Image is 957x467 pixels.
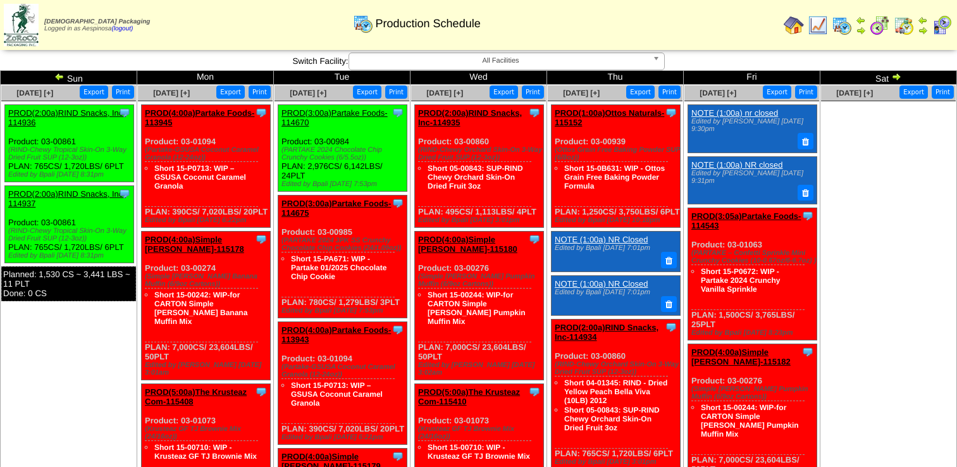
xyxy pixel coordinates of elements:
[661,252,677,268] button: Delete Note
[626,85,655,99] button: Export
[932,85,954,99] button: Print
[701,403,799,439] a: Short 15-00244: WIP-for CARTON Simple [PERSON_NAME] Pumpkin Muffin Mix
[555,323,658,342] a: PROD(2:00a)RIND Snacks, Inc-114934
[8,227,133,242] div: (RIND-Chewy Tropical Skin-On 3-Way Dried Fruit SUP (12-3oz))
[392,106,404,119] img: Tooltip
[8,108,126,127] a: PROD(2:00a)RIND Snacks, Inc-114936
[832,15,852,35] img: calendarprod.gif
[154,290,247,326] a: Short 15-00242: WIP-for CARTON Simple [PERSON_NAME] Banana Muffin Mix
[555,146,680,161] div: (Ottos Grain Free Baking Powder SUP (6/8oz))
[418,387,520,406] a: PROD(5:00a)The Krusteaz Com-115410
[278,322,407,445] div: Product: 03-01094 PLAN: 390CS / 7,020LBS / 20PLT
[564,164,665,190] a: Short 15-0B631: WIP - Ottos Grain Free Baking Powder Formula
[691,249,817,265] div: (PARTAKE – Confetti Sprinkle Mini Crunchy Cookies (10-0.67oz/6-6.7oz) )
[691,160,783,170] a: NOTE (1:00a) NR closed
[145,387,247,406] a: PROD(5:00a)The Krusteaz Com-115408
[142,105,271,228] div: Product: 03-01094 PLAN: 390CS / 7,020LBS / 20PLT
[418,273,543,288] div: (Simple [PERSON_NAME] Pumpkin Muffin (6/9oz Cartons))
[278,105,407,192] div: Product: 03-00984 PLAN: 2,976CS / 6,142LBS / 24PLT
[255,233,268,246] img: Tooltip
[118,106,131,119] img: Tooltip
[795,85,817,99] button: Print
[281,108,388,127] a: PROD(3:00a)Partake Foods-114670
[255,385,268,398] img: Tooltip
[700,89,736,97] a: [DATE] [+]
[836,89,873,97] a: [DATE] [+]
[145,273,270,288] div: (Simple [PERSON_NAME] Banana Muffin (6/9oz Cartons))
[555,279,648,289] a: NOTE (1:00a) NR Closed
[411,71,547,85] td: Wed
[118,187,131,200] img: Tooltip
[145,108,254,127] a: PROD(4:00a)Partake Foods-113945
[547,71,684,85] td: Thu
[856,15,866,25] img: arrowleft.gif
[820,71,957,85] td: Sat
[701,267,780,294] a: Short 15-P0672: WIP - Partake 2024 Crunchy Vanilla Sprinkle
[418,108,522,127] a: PROD(2:00a)RIND Snacks, Inc-114935
[281,146,407,161] div: (PARTAKE 2024 Chocolate Chip Crunchy Cookies (6/5.5oz))
[684,71,820,85] td: Fri
[426,89,463,97] a: [DATE] [+]
[418,216,543,224] div: Edited by Bpali [DATE] 3:01pm
[691,118,812,133] div: Edited by [PERSON_NAME] [DATE] 9:30pm
[555,108,664,127] a: PROD(1:00a)Ottos Naturals-115152
[691,108,778,118] a: NOTE (1:00a) nr closed
[16,89,53,97] a: [DATE] [+]
[661,296,677,313] button: Delete Note
[891,72,901,82] img: arrowright.gif
[415,105,544,228] div: Product: 03-00860 PLAN: 495CS / 1,113LBS / 4PLT
[281,325,391,344] a: PROD(4:00a)Partake Foods-113943
[763,85,791,99] button: Export
[555,216,680,224] div: Edited by Bpali [DATE] 10:18pm
[44,18,150,25] span: [DEMOGRAPHIC_DATA] Packaging
[658,85,681,99] button: Print
[784,15,804,35] img: home.gif
[8,146,133,161] div: (RIND-Chewy Tropical Skin-On 3-Way Dried Fruit SUP (12-3oz))
[5,105,134,182] div: Product: 03-00861 PLAN: 765CS / 1,720LBS / 6PLT
[691,170,812,185] div: Edited by [PERSON_NAME] [DATE] 9:31pm
[145,216,270,224] div: Edited by Bpali [DATE] 6:22pm
[894,15,914,35] img: calendarinout.gif
[563,89,600,97] a: [DATE] [+]
[353,85,381,99] button: Export
[353,13,373,34] img: calendarprod.gif
[142,232,271,380] div: Product: 03-00274 PLAN: 7,000CS / 23,604LBS / 50PLT
[4,4,39,46] img: zoroco-logo-small.webp
[688,208,817,340] div: Product: 03-01063 PLAN: 1,500CS / 3,765LBS / 25PLT
[80,85,108,99] button: Export
[808,15,828,35] img: line_graph.gif
[44,18,150,32] span: Logged in as Aespinosa
[418,361,543,377] div: Edited by [PERSON_NAME] [DATE] 3:02am
[8,171,133,178] div: Edited by Bpali [DATE] 8:31pm
[154,164,246,190] a: Short 15-P0713: WIP – GSUSA Coconut Caramel Granola
[691,211,801,230] a: PROD(3:05a)Partake Foods-114543
[932,15,952,35] img: calendarcustomer.gif
[564,378,667,405] a: Short 04-01345: RIND - Dried Yellow Peach Bella Viva (10LB) 2012
[691,385,817,401] div: (Simple [PERSON_NAME] Pumpkin Muffin (6/9oz Cartons))
[8,189,126,208] a: PROD(2:00a)RIND Snacks, Inc-114937
[418,146,543,161] div: (RIND-Chewy Orchard Skin-On 3-Way Dried Fruit SUP (12-3oz))
[428,164,523,190] a: Short 05-00843: SUP-RIND Chewy Orchard Skin-On Dried Fruit 3oz
[490,85,518,99] button: Export
[274,71,411,85] td: Tue
[564,406,660,432] a: Short 05-00843: SUP-RIND Chewy Orchard Skin-On Dried Fruit 3oz
[691,329,817,337] div: Edited by Bpali [DATE] 8:23pm
[528,385,541,398] img: Tooltip
[290,89,326,97] a: [DATE] [+]
[856,25,866,35] img: arrowright.gif
[1,71,137,85] td: Sun
[801,209,814,222] img: Tooltip
[385,85,407,99] button: Print
[111,25,133,32] a: (logout)
[555,361,680,376] div: (RIND-Chewy Orchard Skin-On 3-Way Dried Fruit SUP (12-3oz))
[691,347,791,366] a: PROD(4:00a)Simple [PERSON_NAME]-115182
[249,85,271,99] button: Print
[428,443,530,461] a: Short 15-00710: WIP - Krusteaz GF TJ Brownie Mix
[281,180,407,188] div: Edited by Bpali [DATE] 7:53pm
[112,85,134,99] button: Print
